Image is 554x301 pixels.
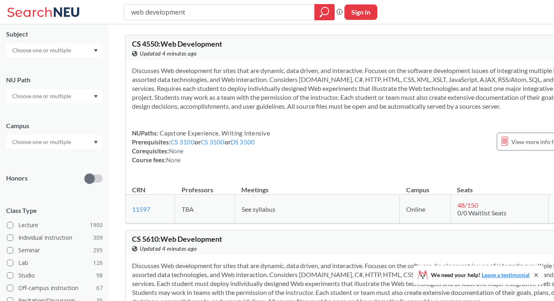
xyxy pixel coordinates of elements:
th: Seats [450,177,549,195]
a: Leave a testimonial [482,271,530,278]
th: Campus [400,177,451,195]
button: Sign In [344,4,377,20]
span: 309 [93,233,103,242]
th: Professors [175,177,235,195]
div: NU Path [6,75,103,84]
span: 1900 [90,221,103,230]
span: None [166,156,181,163]
span: CS 4550 : Web Development [132,39,222,48]
input: Choose one or multiple [8,137,76,147]
div: CRN [132,185,145,194]
svg: Dropdown arrow [94,49,98,52]
span: Updated 4 minutes ago [140,244,197,253]
a: CS 3100 [171,138,195,146]
span: 48 / 150 [457,201,478,209]
span: 0/0 Waitlist Seats [457,209,506,217]
span: 295 [93,246,103,255]
span: Capstone Experience, Writing Intensive [158,129,270,137]
label: Studio [7,270,103,281]
span: Class Type [6,206,103,215]
svg: Dropdown arrow [94,95,98,98]
th: Meetings [235,177,399,195]
a: 11597 [132,205,150,213]
span: 67 [96,284,103,292]
span: Updated 4 minutes ago [140,49,197,58]
span: 98 [96,271,103,280]
div: Dropdown arrow [6,135,103,149]
a: CS 3500 [201,138,225,146]
input: Choose one or multiple [8,91,76,101]
label: Lecture [7,220,103,230]
div: magnifying glass [314,4,335,20]
label: Off-campus instruction [7,283,103,293]
svg: Dropdown arrow [94,141,98,144]
label: Seminar [7,245,103,256]
span: We need your help! [431,272,530,278]
div: Subject [6,30,103,39]
input: Choose one or multiple [8,45,76,55]
td: Online [400,195,451,224]
input: Class, professor, course number, "phrase" [130,5,309,19]
div: Dropdown arrow [6,43,103,57]
span: 126 [93,258,103,267]
div: Dropdown arrow [6,89,103,103]
label: Lab [7,258,103,268]
div: NUPaths: Prerequisites: or or Corequisites: Course fees: [132,129,270,164]
td: TBA [175,195,235,224]
a: DS 3500 [231,138,255,146]
span: CS 5610 : Web Development [132,234,222,243]
p: Honors [6,174,28,183]
span: See syllabus [242,205,275,213]
svg: magnifying glass [320,6,329,18]
label: Individual Instruction [7,232,103,243]
span: None [169,147,184,155]
div: Campus [6,121,103,130]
